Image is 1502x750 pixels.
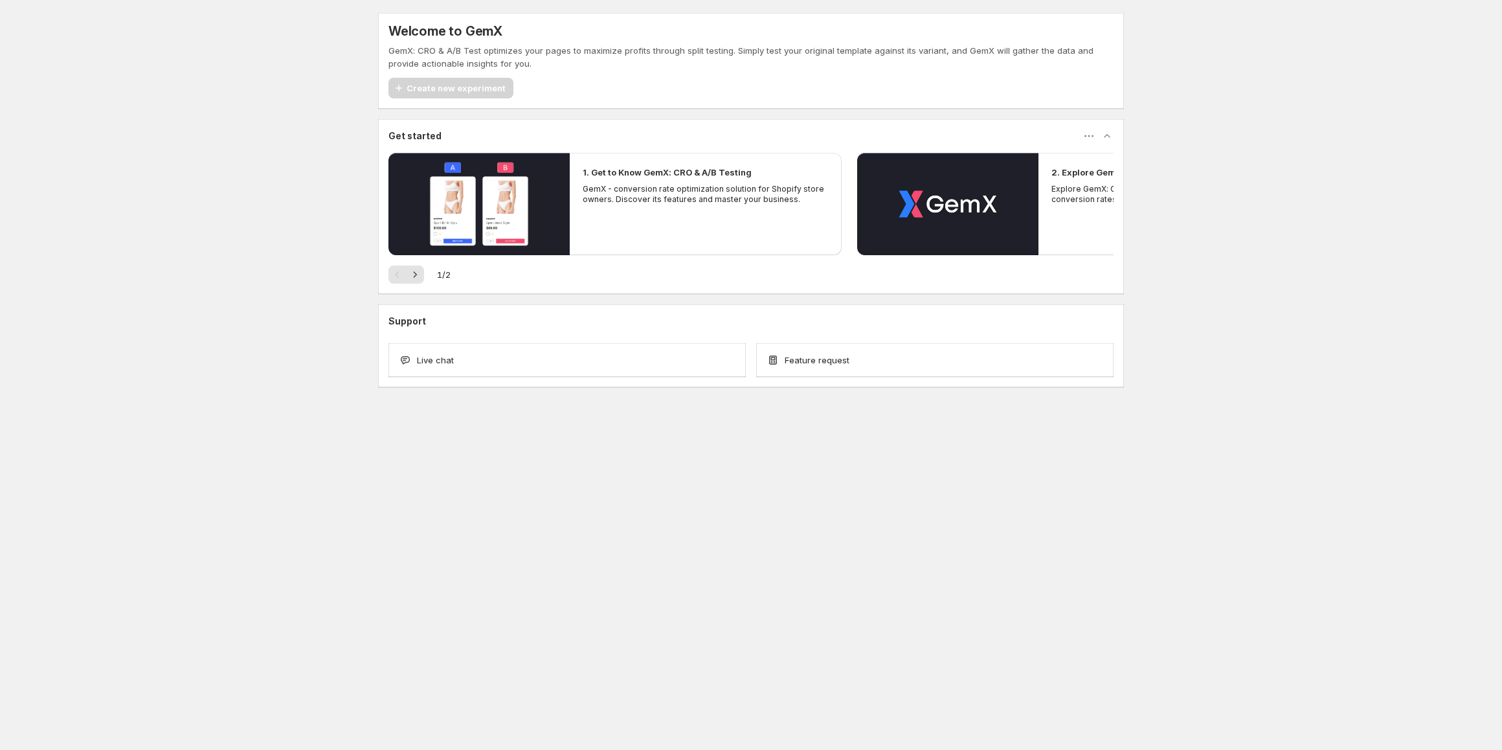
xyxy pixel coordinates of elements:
[857,153,1038,255] button: Play video
[406,266,424,284] button: Next
[417,354,454,367] span: Live chat
[388,315,426,328] h3: Support
[1051,166,1252,179] h2: 2. Explore GemX: CRO & A/B Testing Use Cases
[1051,184,1297,205] p: Explore GemX: CRO & A/B testing Use Cases to boost conversion rates and drive growth.
[785,354,849,367] span: Feature request
[388,44,1114,70] p: GemX: CRO & A/B Test optimizes your pages to maximize profits through split testing. Simply test ...
[437,268,451,281] span: 1 / 2
[583,166,752,179] h2: 1. Get to Know GemX: CRO & A/B Testing
[388,130,442,142] h3: Get started
[388,266,424,284] nav: Pagination
[388,153,570,255] button: Play video
[388,23,502,39] h5: Welcome to GemX
[583,184,829,205] p: GemX - conversion rate optimization solution for Shopify store owners. Discover its features and ...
